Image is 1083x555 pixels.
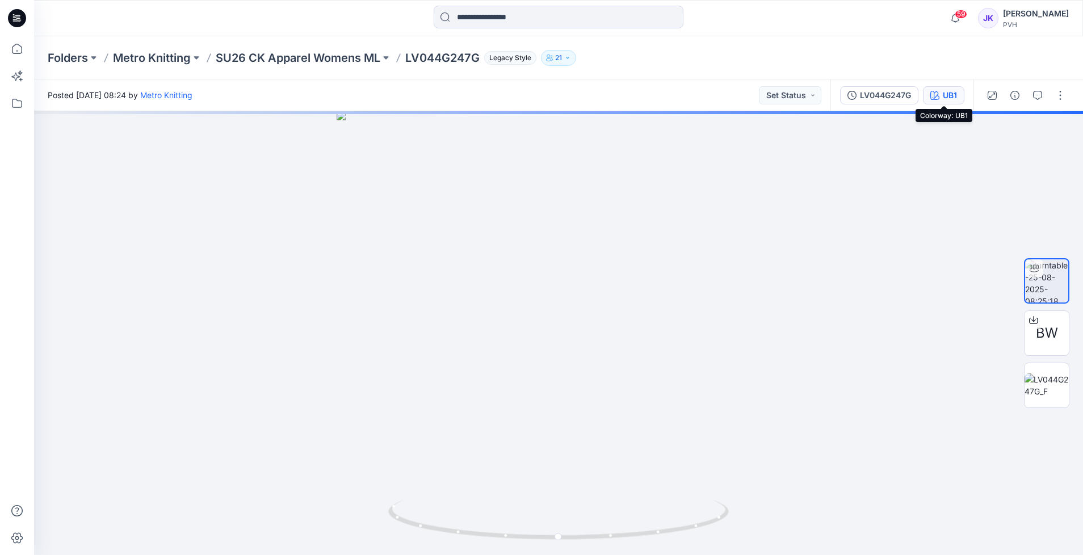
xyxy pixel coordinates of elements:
[555,52,562,64] p: 21
[860,89,911,102] div: LV044G247G
[216,50,380,66] a: SU26 CK Apparel Womens ML
[48,89,192,101] span: Posted [DATE] 08:24 by
[480,50,536,66] button: Legacy Style
[140,90,192,100] a: Metro Knitting
[113,50,191,66] a: Metro Knitting
[923,86,964,104] button: UB1
[1025,259,1068,302] img: turntable-25-08-2025-08:25:18
[541,50,576,66] button: 21
[943,89,957,102] div: UB1
[484,51,536,65] span: Legacy Style
[1006,86,1024,104] button: Details
[405,50,480,66] p: LV044G247G
[955,10,967,19] span: 59
[1003,7,1069,20] div: [PERSON_NAME]
[1025,373,1069,397] img: LV044G247G_F
[1036,323,1058,343] span: BW
[840,86,918,104] button: LV044G247G
[48,50,88,66] a: Folders
[978,8,998,28] div: JK
[1003,20,1069,29] div: PVH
